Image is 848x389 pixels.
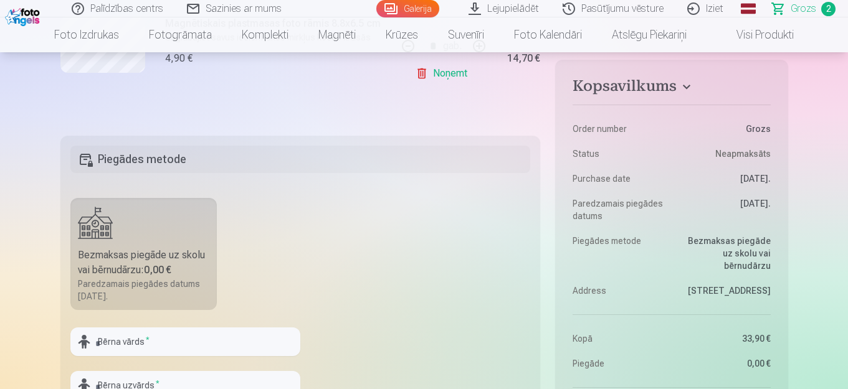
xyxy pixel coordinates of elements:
[678,284,771,297] dd: [STREET_ADDRESS]
[303,17,371,52] a: Magnēti
[5,5,43,26] img: /fa1
[573,148,665,160] dt: Status
[573,123,665,135] dt: Order number
[573,357,665,370] dt: Piegāde
[821,2,836,16] span: 2
[573,235,665,272] dt: Piegādes metode
[39,17,134,52] a: Foto izdrukas
[78,278,210,302] div: Paredzamais piegādes datums [DATE].
[702,17,809,52] a: Visi produkti
[597,17,702,52] a: Atslēgu piekariņi
[573,197,665,222] dt: Paredzamais piegādes datums
[573,172,665,185] dt: Purchase date
[678,357,771,370] dd: 0,00 €
[715,148,771,160] span: Neapmaksāts
[70,146,531,173] h5: Piegādes metode
[678,332,771,345] dd: 33,90 €
[416,61,472,86] a: Noņemt
[227,17,303,52] a: Komplekti
[499,17,597,52] a: Foto kalendāri
[573,77,770,100] button: Kopsavilkums
[507,55,540,62] div: 14,70 €
[573,284,665,297] dt: Address
[678,123,771,135] dd: Grozs
[134,17,227,52] a: Fotogrāmata
[433,17,499,52] a: Suvenīri
[791,1,816,16] span: Grozs
[144,264,171,276] b: 0,00 €
[678,197,771,222] dd: [DATE].
[678,235,771,272] dd: Bezmaksas piegāde uz skolu vai bērnudārzu
[678,172,771,185] dd: [DATE].
[573,332,665,345] dt: Kopā
[371,17,433,52] a: Krūzes
[165,51,193,66] div: 4,90 €
[78,248,210,278] div: Bezmaksas piegāde uz skolu vai bērnudārzu :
